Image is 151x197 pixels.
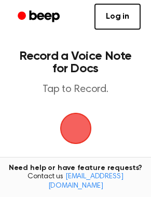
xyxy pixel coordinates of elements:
[19,83,132,96] p: Tap to Record.
[48,173,123,190] a: [EMAIL_ADDRESS][DOMAIN_NAME]
[19,50,132,75] h1: Record a Voice Note for Docs
[6,173,145,191] span: Contact us
[94,4,141,30] a: Log in
[60,113,91,144] img: Beep Logo
[10,7,69,27] a: Beep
